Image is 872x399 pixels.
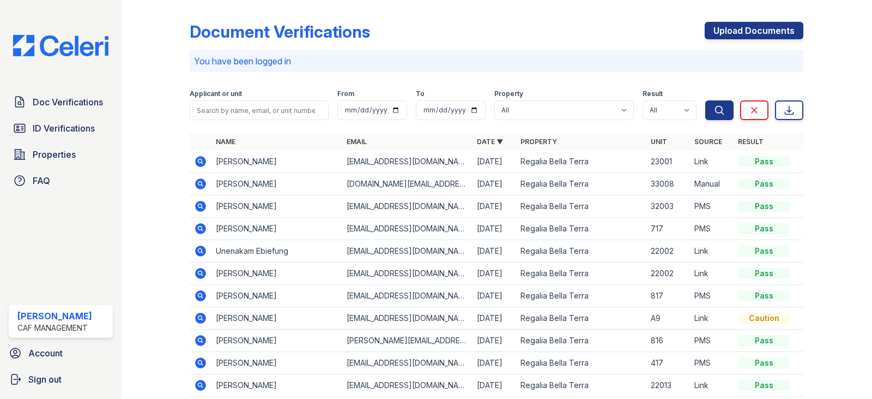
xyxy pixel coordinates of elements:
td: [DATE] [473,374,516,397]
td: [PERSON_NAME][EMAIL_ADDRESS][PERSON_NAME][DOMAIN_NAME] [342,330,473,352]
div: Pass [738,201,790,212]
a: Result [738,138,764,146]
td: Regalia Bella Terra [516,352,646,374]
div: Pass [738,335,790,346]
a: Date ▼ [477,138,503,146]
div: Pass [738,380,790,391]
td: Manual [690,173,734,195]
td: 22002 [646,240,690,263]
a: Property [520,138,557,146]
td: [EMAIL_ADDRESS][DOMAIN_NAME] [342,240,473,263]
td: 816 [646,330,690,352]
a: Properties [9,144,113,165]
td: 417 [646,352,690,374]
label: To [416,90,425,98]
td: [PERSON_NAME] [211,173,342,195]
a: Doc Verifications [9,91,113,113]
td: Regalia Bella Terra [516,330,646,352]
label: Property [494,90,523,98]
td: [DOMAIN_NAME][EMAIL_ADDRESS][DOMAIN_NAME] [342,173,473,195]
td: PMS [690,330,734,352]
td: [DATE] [473,285,516,307]
a: FAQ [9,170,113,192]
td: [EMAIL_ADDRESS][DOMAIN_NAME] [342,285,473,307]
td: [PERSON_NAME] [211,263,342,285]
div: Pass [738,223,790,234]
td: [EMAIL_ADDRESS][DOMAIN_NAME] [342,374,473,397]
td: 23001 [646,151,690,173]
td: Regalia Bella Terra [516,285,646,307]
td: [DATE] [473,330,516,352]
div: Pass [738,156,790,167]
td: [EMAIL_ADDRESS][DOMAIN_NAME] [342,352,473,374]
td: [PERSON_NAME] [211,307,342,330]
td: A9 [646,307,690,330]
td: 817 [646,285,690,307]
td: 717 [646,218,690,240]
td: Regalia Bella Terra [516,195,646,218]
a: Account [4,342,117,364]
a: Name [216,138,235,146]
a: Upload Documents [705,22,803,39]
td: [DATE] [473,218,516,240]
td: [EMAIL_ADDRESS][DOMAIN_NAME] [342,151,473,173]
td: Regalia Bella Terra [516,374,646,397]
td: [PERSON_NAME] [211,285,342,307]
td: Link [690,263,734,285]
td: [PERSON_NAME] [211,195,342,218]
div: Pass [738,246,790,257]
td: [PERSON_NAME] [211,330,342,352]
td: [DATE] [473,151,516,173]
td: Link [690,240,734,263]
td: Link [690,151,734,173]
td: Regalia Bella Terra [516,263,646,285]
td: [EMAIL_ADDRESS][DOMAIN_NAME] [342,195,473,218]
td: Regalia Bella Terra [516,307,646,330]
td: [DATE] [473,263,516,285]
td: PMS [690,285,734,307]
label: Applicant or unit [190,90,242,98]
td: [EMAIL_ADDRESS][DOMAIN_NAME] [342,307,473,330]
td: 32003 [646,195,690,218]
td: [PERSON_NAME] [211,374,342,397]
div: Document Verifications [190,22,370,41]
span: Doc Verifications [33,96,103,109]
td: [DATE] [473,307,516,330]
td: PMS [690,352,734,374]
div: [PERSON_NAME] [17,309,92,323]
span: Account [28,347,63,360]
span: FAQ [33,174,50,187]
a: Sign out [4,368,117,390]
td: [EMAIL_ADDRESS][DOMAIN_NAME] [342,218,473,240]
div: Caution [738,313,790,324]
a: Email [347,138,367,146]
td: Regalia Bella Terra [516,151,646,173]
td: [EMAIL_ADDRESS][DOMAIN_NAME] [342,263,473,285]
td: PMS [690,195,734,218]
div: Pass [738,290,790,301]
p: You have been logged in [194,55,799,68]
a: Unit [651,138,667,146]
input: Search by name, email, or unit number [190,100,329,120]
td: [DATE] [473,173,516,195]
td: PMS [690,218,734,240]
span: Properties [33,148,76,161]
td: [PERSON_NAME] [211,352,342,374]
td: 22013 [646,374,690,397]
div: Pass [738,358,790,368]
td: Regalia Bella Terra [516,173,646,195]
td: [DATE] [473,352,516,374]
span: Sign out [28,373,62,386]
div: Pass [738,178,790,189]
td: [DATE] [473,195,516,218]
label: From [337,90,354,98]
td: Regalia Bella Terra [516,218,646,240]
img: CE_Logo_Blue-a8612792a0a2168367f1c8372b55b34899dd931a85d93a1a3d3e32e68fde9ad4.png [4,35,117,56]
td: [DATE] [473,240,516,263]
td: [PERSON_NAME] [211,218,342,240]
td: Unenakam Ebiefung [211,240,342,263]
div: Pass [738,268,790,279]
td: Link [690,374,734,397]
span: ID Verifications [33,122,95,135]
td: 33008 [646,173,690,195]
